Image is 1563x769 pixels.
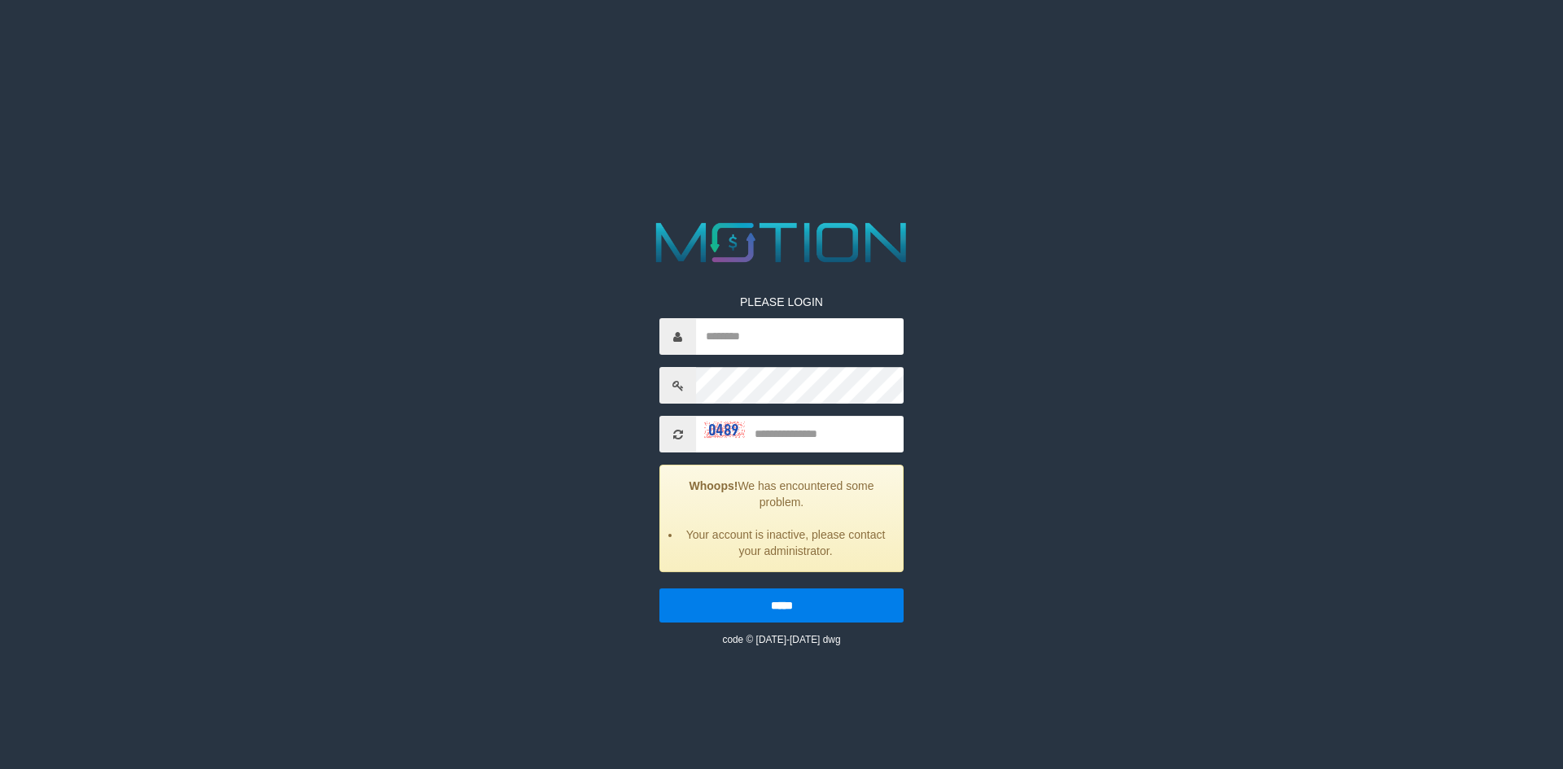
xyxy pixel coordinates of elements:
[681,527,891,559] li: Your account is inactive, please contact your administrator.
[659,465,904,572] div: We has encountered some problem.
[722,634,840,645] small: code © [DATE]-[DATE] dwg
[704,422,745,438] img: captcha
[659,294,904,310] p: PLEASE LOGIN
[690,479,738,492] strong: Whoops!
[645,216,918,269] img: MOTION_logo.png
